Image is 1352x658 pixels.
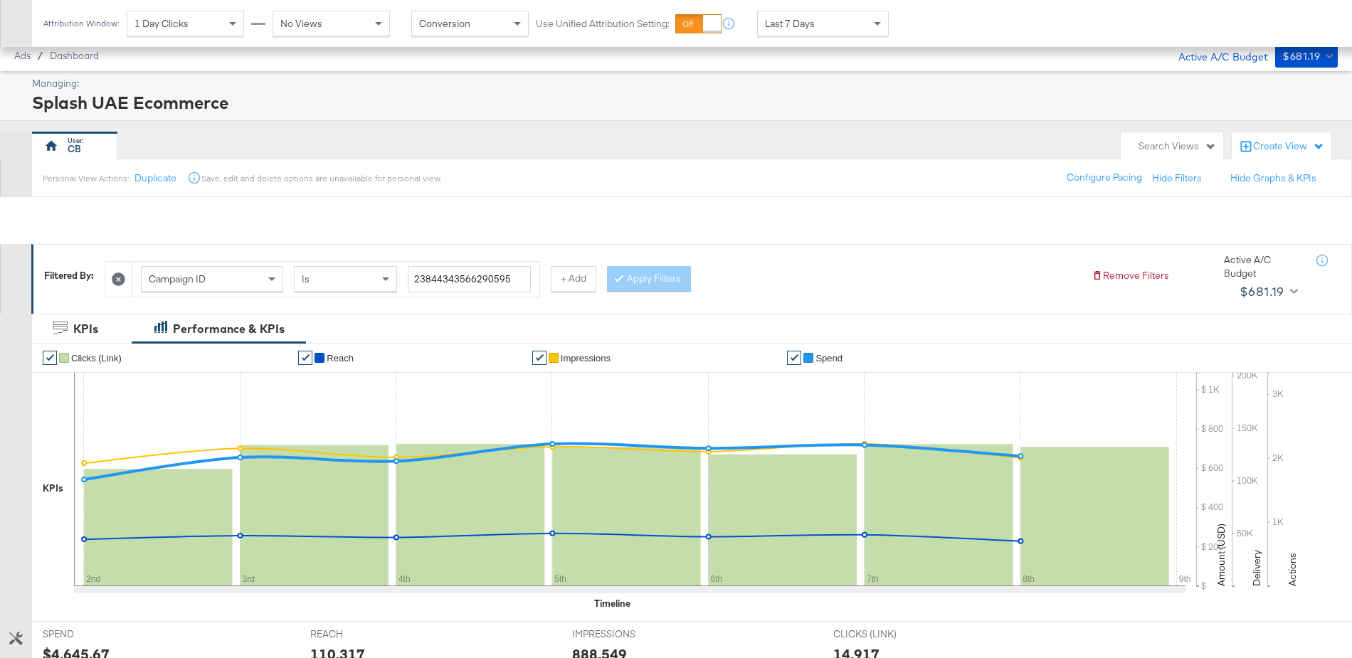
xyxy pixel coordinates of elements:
[1234,280,1301,303] button: $681.19
[73,321,98,337] div: KPIs
[32,90,1334,115] div: Splash UAE Ecommerce
[833,627,940,641] span: CLICKS (LINK)
[1139,139,1216,153] div: Search Views
[1230,171,1316,185] button: Hide Graphs & KPIs
[1092,269,1169,282] button: Remove Filters
[1253,139,1324,154] div: Create View
[536,17,670,31] label: Use Unified Attribution Setting:
[68,142,81,156] div: CB
[201,173,441,184] div: Save, edit and delete options are unavailable for personal view.
[43,18,120,28] div: Attribution Window:
[43,173,129,184] div: Personal View Actions:
[134,17,189,30] span: 1 Day Clicks
[280,17,322,30] span: No Views
[149,272,206,285] span: Campaign ID
[71,353,122,364] span: Clicks (Link)
[815,353,843,364] span: Spend
[1286,553,1299,586] text: Actions
[298,351,312,365] a: ✔
[1282,48,1320,65] div: $681.19
[1224,253,1302,280] div: Active A/C Budget
[1163,45,1268,66] div: Active A/C Budget
[1215,524,1227,586] text: Amount (USD)
[787,351,801,365] a: ✔
[561,353,611,364] span: Impressions
[43,351,57,365] a: ✔
[551,266,596,292] button: + Add
[14,50,31,61] span: Ads
[765,17,815,30] span: Last 7 Days
[44,269,94,282] div: Filtered By:
[50,50,99,61] a: Dashboard
[408,266,531,292] input: Enter a search term
[594,597,630,610] div: Timeline
[1275,45,1338,68] button: $681.19
[1240,281,1284,302] div: $681.19
[43,627,149,641] span: SPEND
[1152,171,1202,185] button: Hide Filters
[1250,550,1263,586] text: Delivery
[419,17,470,30] span: Conversion
[1057,165,1152,191] button: Configure Pacing
[532,351,546,365] a: ✔
[310,627,417,641] span: REACH
[32,77,1334,90] div: Managing:
[572,627,679,641] span: IMPRESSIONS
[31,50,50,61] span: /
[173,321,285,337] div: Performance & KPIs
[43,482,63,495] div: KPIs
[134,171,176,185] button: Duplicate
[327,353,354,364] span: Reach
[302,272,310,285] span: Is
